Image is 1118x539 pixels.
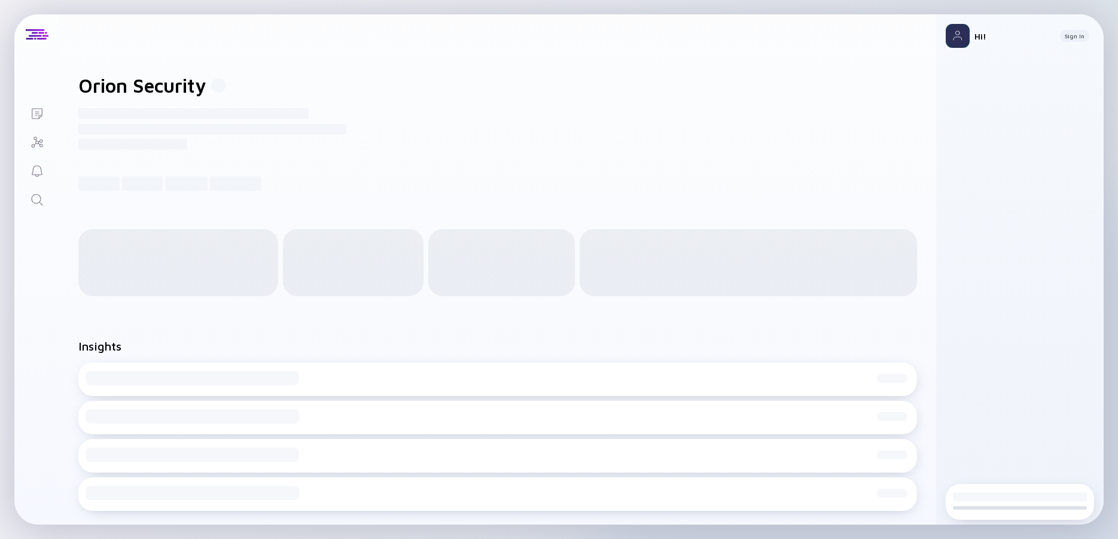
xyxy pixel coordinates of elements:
a: Search [14,184,59,213]
h2: Insights [78,339,121,353]
a: Investor Map [14,127,59,156]
h1: Orion Security [78,74,206,97]
div: Hi! [974,31,1050,41]
a: Reminders [14,156,59,184]
button: Sign In [1060,30,1089,42]
a: Lists [14,98,59,127]
img: Profile Picture [946,24,970,48]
